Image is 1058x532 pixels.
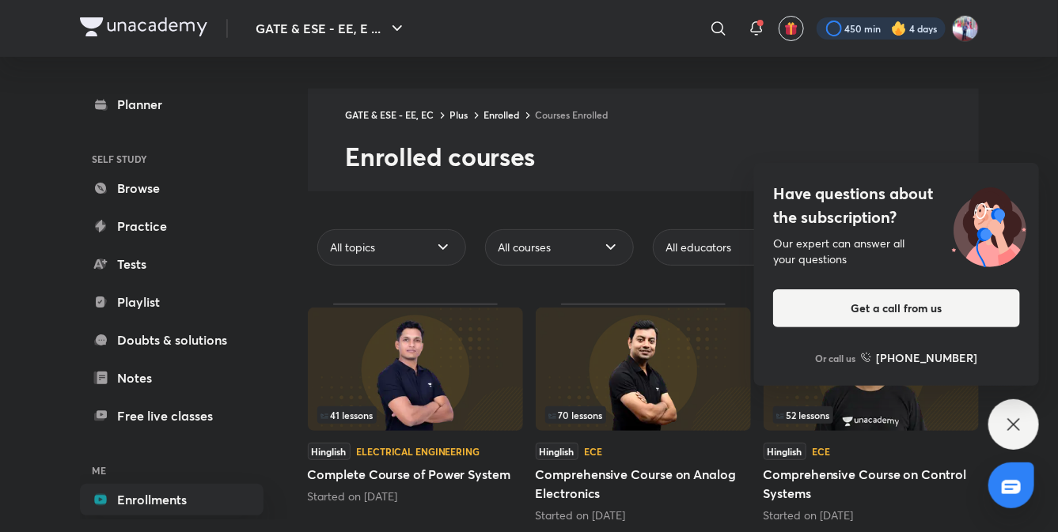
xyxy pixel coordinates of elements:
[80,286,264,318] a: Playlist
[784,21,798,36] img: avatar
[80,484,264,515] a: Enrollments
[536,308,751,431] img: Thumbnail
[952,15,979,42] img: Pradeep Kumar
[536,507,751,523] div: Started on Aug 26
[80,17,207,40] a: Company Logo
[548,410,603,420] span: 70 lessons
[80,172,264,204] a: Browse
[80,362,264,394] a: Notes
[308,308,523,431] img: Thumbnail
[247,13,416,44] button: GATE & ESE - EE, E ...
[764,443,806,460] span: Hinglish
[861,349,978,366] a: [PHONE_NUMBER]
[484,108,520,121] a: Enrolled
[346,108,434,121] a: GATE & ESE - EE, EC
[773,289,1020,327] button: Get a call from us
[545,406,741,424] div: infosection
[773,236,1020,267] div: Our expert can answer all your questions
[80,248,264,280] a: Tests
[536,108,609,121] a: Courses Enrolled
[450,108,468,121] a: Plus
[317,406,514,424] div: infocontainer
[773,182,1020,229] h4: Have questions about the subscription?
[585,447,603,456] div: ECE
[308,465,523,484] h5: Complete Course of Power System
[776,410,830,420] span: 52 lessons
[764,304,979,523] div: Comprehensive Course on Control Systems
[813,447,831,456] div: ECE
[536,443,578,460] span: Hinglish
[536,304,751,523] div: Comprehensive Course on Analog Electronics
[320,410,374,420] span: 41 lessons
[764,465,979,503] h5: Comprehensive Course on Control Systems
[80,324,264,356] a: Doubts & solutions
[536,465,751,503] h5: Comprehensive Course on Analog Electronics
[308,443,351,460] span: Hinglish
[545,406,741,424] div: infocontainer
[773,406,969,424] div: left
[764,507,979,523] div: Started on Jul 31
[317,406,514,424] div: left
[331,240,376,255] span: All topics
[80,89,264,120] a: Planner
[80,457,264,484] h6: ME
[773,406,969,424] div: infosection
[308,304,523,523] div: Complete Course of Power System
[816,351,856,365] p: Or call us
[877,349,978,366] h6: [PHONE_NUMBER]
[308,489,523,504] div: Started on Aug 13
[666,240,732,255] span: All educators
[80,210,264,242] a: Practice
[346,141,979,172] h2: Enrolled courses
[357,447,480,456] div: Electrical Engineering
[80,17,207,36] img: Company Logo
[545,406,741,424] div: left
[80,145,264,172] h6: SELF STUDY
[773,406,969,424] div: infocontainer
[779,16,804,41] button: avatar
[939,182,1039,267] img: ttu_illustration_new.svg
[317,406,514,424] div: infosection
[80,400,264,432] a: Free live classes
[891,21,907,36] img: streak
[499,240,552,255] span: All courses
